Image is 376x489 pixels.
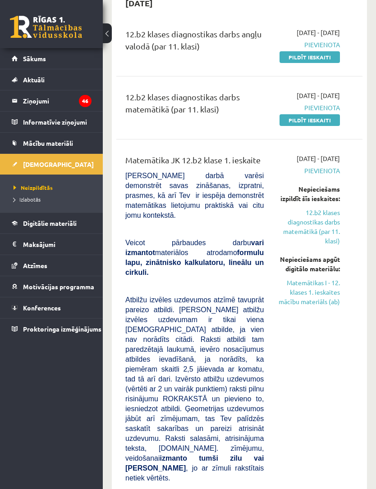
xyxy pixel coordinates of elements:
[12,48,92,69] a: Sākums
[12,234,92,255] a: Maksājumi
[12,133,92,153] a: Mācību materiāli
[125,172,264,219] span: [PERSON_NAME] darbā varēsi demonstrēt savas zināšanas, izpratni, prasmes, kā arī Tev ir iespēja d...
[12,276,92,297] a: Motivācijas programma
[277,184,340,203] div: Nepieciešams izpildīt šīs ieskaites:
[125,249,264,276] b: formulu lapu, zinātnisko kalkulatoru, lineālu un cirkuli.
[277,255,340,274] div: Nepieciešams apgūt digitālo materiālu:
[23,90,92,111] legend: Ziņojumi
[160,454,187,462] b: izmanto
[125,28,264,57] div: 12.b2 klases diagnostikas darbs angļu valodā (par 11. klasi)
[23,325,101,333] span: Proktoringa izmēģinājums
[23,304,61,312] span: Konferences
[277,278,340,306] a: Matemātikas I - 12. klases 1. ieskaites mācību materiāls (ab)
[280,51,340,63] a: Pildīt ieskaiti
[23,139,73,147] span: Mācību materiāli
[12,297,92,318] a: Konferences
[12,112,92,132] a: Informatīvie ziņojumi
[125,154,264,170] div: Matemātika JK 12.b2 klase 1. ieskaite
[277,103,340,112] span: Pievienota
[277,208,340,246] a: 12.b2 klases diagnostikas darbs matemātikā (par 11. klasi)
[10,16,82,38] a: Rīgas 1. Tālmācības vidusskola
[23,160,94,168] span: [DEMOGRAPHIC_DATA]
[297,154,340,163] span: [DATE] - [DATE]
[23,219,77,227] span: Digitālie materiāli
[12,90,92,111] a: Ziņojumi46
[23,54,46,63] span: Sākums
[12,213,92,233] a: Digitālie materiāli
[277,40,340,49] span: Pievienota
[79,95,92,107] i: 46
[23,112,92,132] legend: Informatīvie ziņojumi
[12,154,92,175] a: [DEMOGRAPHIC_DATA]
[23,283,94,291] span: Motivācijas programma
[14,195,94,203] a: Izlabotās
[14,196,41,203] span: Izlabotās
[14,184,53,191] span: Neizpildītās
[125,239,264,276] span: Veicot pārbaudes darbu materiālos atrodamo
[12,69,92,90] a: Aktuāli
[125,91,264,120] div: 12.b2 klases diagnostikas darbs matemātikā (par 11. klasi)
[23,76,45,84] span: Aktuāli
[12,255,92,276] a: Atzīmes
[125,296,264,482] span: Atbilžu izvēles uzdevumos atzīmē tavuprāt pareizo atbildi. [PERSON_NAME] atbilžu izvēles uzdevuma...
[14,184,94,192] a: Neizpildītās
[125,239,264,256] b: vari izmantot
[23,234,92,255] legend: Maksājumi
[297,28,340,37] span: [DATE] - [DATE]
[12,319,92,339] a: Proktoringa izmēģinājums
[277,166,340,175] span: Pievienota
[23,261,47,269] span: Atzīmes
[297,91,340,100] span: [DATE] - [DATE]
[280,114,340,126] a: Pildīt ieskaiti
